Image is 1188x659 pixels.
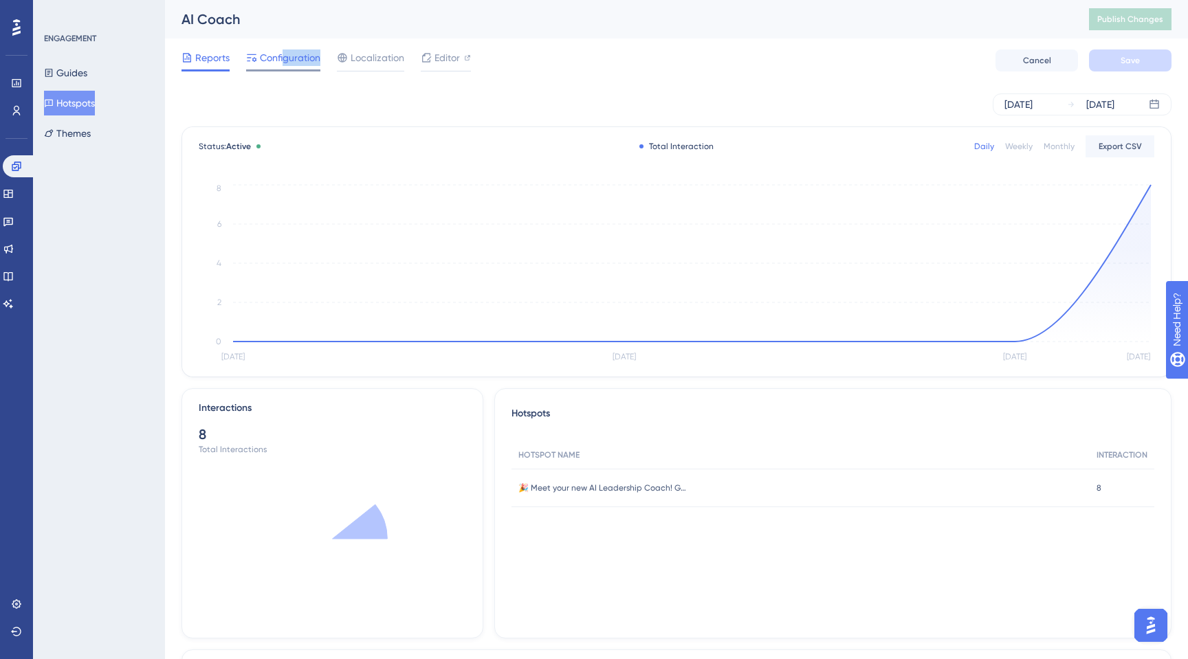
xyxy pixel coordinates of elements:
span: INTERACTION [1097,449,1147,460]
span: Cancel [1023,55,1051,66]
span: Configuration [260,49,320,66]
span: 8 [1097,482,1101,493]
div: Daily [974,141,994,152]
button: Hotspots [44,91,95,115]
tspan: 4 [217,258,221,268]
tspan: [DATE] [613,352,636,361]
button: Guides [44,60,87,85]
button: Export CSV [1086,135,1154,157]
span: Need Help? [32,3,86,20]
tspan: 2 [217,298,221,307]
div: [DATE] [1086,96,1114,113]
button: Save [1089,49,1171,71]
span: HOTSPOT NAME [518,449,580,460]
div: ENGAGEMENT [44,33,96,44]
tspan: [DATE] [221,352,245,361]
div: Monthly [1044,141,1075,152]
button: Themes [44,121,91,146]
span: Publish Changes [1097,14,1163,25]
div: Interactions [199,400,252,416]
span: Export CSV [1099,141,1142,152]
button: Cancel [995,49,1078,71]
tspan: 6 [217,219,221,229]
span: Active [226,142,251,151]
span: Hotspots [511,405,550,430]
div: Weekly [1005,141,1033,152]
span: Save [1121,55,1140,66]
tspan: [DATE] [1003,352,1026,361]
span: Reports [195,49,230,66]
iframe: UserGuiding AI Assistant Launcher [1130,605,1171,646]
tspan: 8 [217,183,221,193]
span: Status: [199,141,251,152]
button: Publish Changes [1089,8,1171,30]
span: Editor [434,49,460,66]
tspan: [DATE] [1127,352,1150,361]
div: Total Interaction [639,141,714,152]
span: Localization [351,49,404,66]
tspan: 0 [216,337,221,346]
div: 8 [199,425,466,444]
span: 🎉 Meet your new AI Leadership Coach! Get unstuck fast with private, on-demand guidance. [518,482,690,493]
div: [DATE] [1004,96,1033,113]
div: AI Coach [181,10,1055,29]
